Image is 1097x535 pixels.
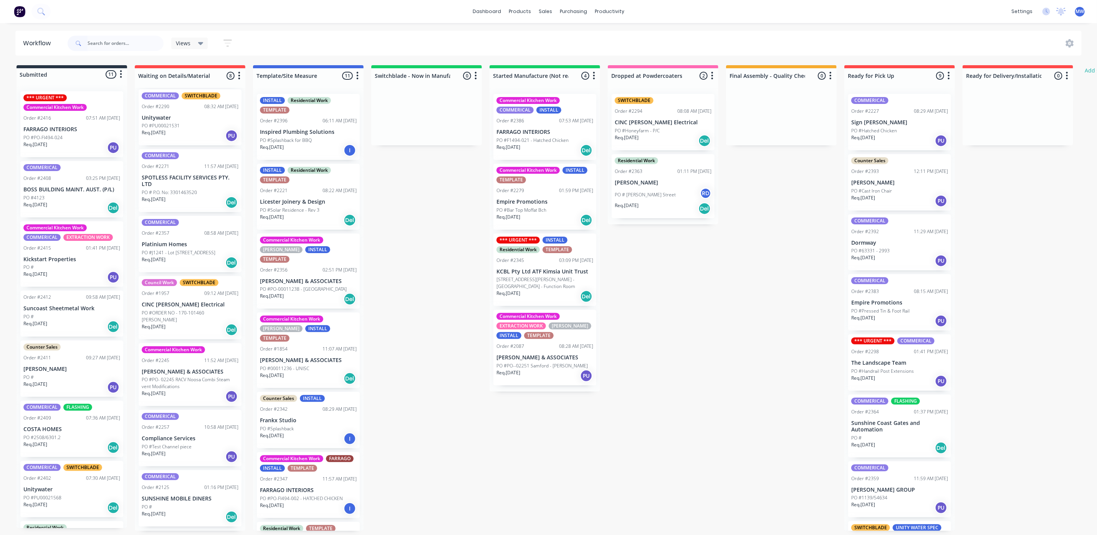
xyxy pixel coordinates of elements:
[23,426,120,433] p: COSTA HOMES
[260,237,323,244] div: Commercial Kitchen Work
[344,214,356,226] div: Del
[496,187,524,194] div: Order #2279
[615,191,676,198] p: PO # [PERSON_NAME] Street
[914,408,948,415] div: 01:37 PM [DATE]
[851,487,948,493] p: [PERSON_NAME] GROUP
[107,381,119,393] div: PU
[86,245,120,252] div: 01:41 PM [DATE]
[580,144,592,156] div: Del
[20,461,123,517] div: COMMERICALSWITCHBLADEOrder #240207:30 AM [DATE]UnitywaterPO #PU00021568Req.[DATE]Del
[260,117,288,124] div: Order #2396
[260,214,284,221] p: Req. [DATE]
[142,413,179,420] div: COMMERICAL
[848,274,951,331] div: COMMERICALOrder #238308:15 AM [DATE]Empire PromotionsPO #Pressed Tin & Foot RailReq.[DATE]PU
[851,398,889,405] div: COMMERICAL
[86,294,120,301] div: 09:58 AM [DATE]
[580,370,592,382] div: PU
[139,343,242,407] div: Commercial Kitchen WorkOrder #224511:52 AM [DATE][PERSON_NAME] & ASSOCIATESPO #PO- 02245 RACV Noo...
[23,415,51,421] div: Order #2409
[496,137,569,144] p: PO #F1494-021 - Hatched Chicken
[677,168,711,175] div: 01:11 PM [DATE]
[204,484,238,491] div: 01:16 PM [DATE]
[204,357,238,364] div: 11:52 AM [DATE]
[142,174,238,188] p: SPOTLESS FACILITY SERVICES PTY. LTD
[848,395,951,458] div: COMMERICALFLASHINGOrder #236401:37 PM [DATE]Sunshine Coast Gates and AutomationPO #Req.[DATE]Del
[897,337,935,344] div: COMMERICAL
[496,97,560,104] div: Commercial Kitchen Work
[260,129,357,135] p: Inspired Plumbing Solutions
[914,288,948,295] div: 08:15 AM [DATE]
[142,424,169,431] div: Order #2257
[260,167,285,174] div: INSTALL
[914,168,948,175] div: 12:11 PM [DATE]
[700,188,711,199] div: RD
[260,207,319,214] p: PO #Solar Residence - Rev 3
[23,320,47,327] p: Req. [DATE]
[23,234,61,241] div: COMMERICAL
[496,214,520,221] p: Req. [DATE]
[496,199,593,205] p: Empire Promotions
[851,501,875,508] p: Req. [DATE]
[23,313,34,320] p: PO #
[23,475,51,482] div: Order #2402
[225,451,238,463] div: PU
[260,278,357,285] p: [PERSON_NAME] & ASSOCIATES
[493,164,596,230] div: Commercial Kitchen WorkINSTALLTEMPLATEOrder #227901:59 PM [DATE]Empire PromotionsPO #Bar Top Moff...
[848,214,951,271] div: COMMERICALOrder #239211:29 AM [DATE]DormwayPO #63331 - 2993Req.[DATE]PU
[851,119,948,126] p: Sign [PERSON_NAME]
[935,315,947,327] div: PU
[142,369,238,375] p: [PERSON_NAME] & ASSOCIATES
[23,134,63,141] p: PO #PO-FI494-024
[260,465,285,472] div: INSTALL
[176,39,190,47] span: Views
[615,108,642,115] div: Order #2294
[559,187,593,194] div: 01:59 PM [DATE]
[142,241,238,248] p: Platinium Homes
[142,249,215,256] p: PO #J1241 - Lot [STREET_ADDRESS]
[260,432,284,439] p: Req. [DATE]
[260,316,323,323] div: Commercial Kitchen Work
[23,374,34,381] p: PO #
[142,309,238,323] p: PO #ORDER NO - 170-101460 [PERSON_NAME]
[612,154,715,218] div: Residential WorkOrder #236301:11 PM [DATE][PERSON_NAME]PO # [PERSON_NAME] StreetRDReq.[DATE]Del
[496,343,524,350] div: Order #2087
[107,441,119,454] div: Del
[851,108,879,115] div: Order #2227
[496,268,593,275] p: KCBL Pty Ltd ATF Kimsia Unit Trust
[23,194,45,201] p: PO #4123
[559,257,593,264] div: 03:09 PM [DATE]
[139,276,242,339] div: Council WorkSWITCHBLADEOrder #195709:12 AM [DATE]CINC [PERSON_NAME] ElectricalPO #ORDER NO - 170-...
[260,137,312,144] p: PO #Splashback for BBQ
[107,321,119,333] div: Del
[142,473,179,480] div: COMMERICAL
[848,334,951,391] div: *** URGENT ***COMMERICALOrder #229801:41 PM [DATE]The Landscape TeamPO #Handrail Post ExtensionsR...
[14,6,25,17] img: Factory
[851,254,875,261] p: Req. [DATE]
[63,404,92,411] div: FLASHING
[851,375,875,382] p: Req. [DATE]
[142,435,238,442] p: Compliance Services
[257,313,360,388] div: Commercial Kitchen Work[PERSON_NAME]INSTALLTEMPLATEOrder #185411:07 AM [DATE][PERSON_NAME] & ASSO...
[225,324,238,336] div: Del
[23,294,51,301] div: Order #2412
[260,176,290,183] div: TEMPLATE
[260,455,323,462] div: Commercial Kitchen Work
[23,256,120,263] p: Kickstart Properties
[914,475,948,482] div: 11:59 AM [DATE]
[260,199,357,205] p: Licester Joinery & Design
[260,246,303,253] div: [PERSON_NAME]
[851,360,948,366] p: The Landscape Team
[698,202,711,215] div: Del
[305,325,330,332] div: INSTALL
[142,92,179,99] div: COMMERICAL
[23,434,61,441] p: PO #2508/6301.2
[496,246,540,253] div: Residential Work
[496,354,593,361] p: [PERSON_NAME] & ASSOCIATES
[86,115,120,122] div: 07:51 AM [DATE]
[88,36,164,51] input: Search for orders...
[496,362,588,369] p: PO #PO--02251 Samford - [PERSON_NAME]
[142,152,179,159] div: COMMERICAL
[142,279,177,286] div: Council Work
[225,390,238,403] div: PU
[300,395,325,402] div: INSTALL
